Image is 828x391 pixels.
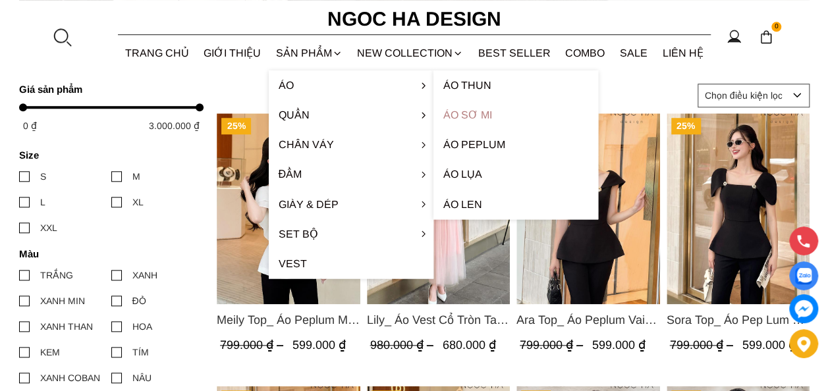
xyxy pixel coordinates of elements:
a: Link to Sora Top_ Áo Pep Lum Vai Chờm Đính Cúc 2 Bên Màu Đen A1081 [666,311,810,329]
a: Đầm [269,159,433,189]
a: Link to Lily_ Áo Vest Cổ Tròn Tay Lừng Mix Chân Váy Lưới Màu Hồng A1082+CV140 [366,311,510,329]
a: TRANG CHỦ [118,36,197,70]
a: Link to Meily Top_ Áo Peplum Mix Choàng Vai Vải Tơ Màu Trắng A1086 [217,311,360,329]
a: Set Bộ [269,219,433,249]
div: XL [132,195,144,209]
span: 0 [771,22,782,32]
div: XANH [132,268,157,282]
div: L [40,195,45,209]
span: 799.000 ₫ [669,338,736,352]
a: Quần [269,100,433,130]
span: 0 ₫ [23,120,37,131]
a: Áo Peplum [433,130,598,159]
span: 599.000 ₫ [742,338,795,352]
div: TÍM [132,345,149,359]
span: Lily_ Áo Vest Cổ Tròn Tay Lừng Mix Chân Váy Lưới Màu Hồng A1082+CV140 [366,311,510,329]
span: 680.000 ₫ [442,338,495,352]
div: ĐỎ [132,294,146,308]
div: XANH COBAN [40,371,100,385]
div: M [132,169,140,184]
a: Link to Ara Top_ Áo Peplum Vai Lệch Đính Cúc Màu Đen A1084 [516,311,660,329]
a: Giày & Dép [269,190,433,219]
a: Áo len [433,190,598,219]
h4: Size [19,149,195,161]
a: Product image - Meily Top_ Áo Peplum Mix Choàng Vai Vải Tơ Màu Trắng A1086 [217,113,360,304]
a: Ngoc Ha Design [316,3,513,35]
span: Meily Top_ Áo Peplum Mix Choàng Vai Vải Tơ Màu Trắng A1086 [217,311,360,329]
h4: Màu [19,248,195,259]
a: NEW COLLECTION [350,36,471,70]
a: LIÊN HỆ [655,36,711,70]
img: Sora Top_ Áo Pep Lum Vai Chờm Đính Cúc 2 Bên Màu Đen A1081 [666,113,810,304]
img: Display image [795,268,812,284]
span: 980.000 ₫ [370,338,436,352]
a: GIỚI THIỆU [196,36,269,70]
div: S [40,169,46,184]
span: 799.000 ₫ [520,338,586,352]
a: Áo lụa [433,159,598,189]
a: Áo sơ mi [433,100,598,130]
span: Sora Top_ Áo Pep Lum Vai Chờm Đính Cúc 2 Bên Màu Đen A1081 [666,311,810,329]
a: BEST SELLER [471,36,559,70]
div: TRẮNG [40,268,73,282]
a: Chân váy [269,130,433,159]
div: XANH THAN [40,319,93,334]
img: img-CART-ICON-ksit0nf1 [759,30,773,44]
span: 3.000.000 ₫ [149,120,200,131]
span: Ara Top_ Áo Peplum Vai Lệch Đính Cúc Màu Đen A1084 [516,311,660,329]
a: Product image - Sora Top_ Áo Pep Lum Vai Chờm Đính Cúc 2 Bên Màu Đen A1081 [666,113,810,304]
div: XANH MIN [40,294,85,308]
span: 599.000 ₫ [592,338,646,352]
div: XXL [40,221,57,235]
a: Áo [269,70,433,100]
div: NÂU [132,371,152,385]
div: HOA [132,319,152,334]
span: 599.000 ₫ [292,338,346,352]
a: Áo thun [433,70,598,100]
a: Display image [789,261,818,290]
a: SALE [613,36,655,70]
a: messenger [789,294,818,323]
a: Product image - Ara Top_ Áo Peplum Vai Lệch Đính Cúc Màu Đen A1084 [516,113,660,304]
span: 799.000 ₫ [220,338,287,352]
img: Meily Top_ Áo Peplum Mix Choàng Vai Vải Tơ Màu Trắng A1086 [217,113,360,304]
a: Vest [269,249,433,278]
div: SẢN PHẨM [269,36,350,70]
img: Ara Top_ Áo Peplum Vai Lệch Đính Cúc Màu Đen A1084 [516,113,660,304]
div: KEM [40,345,60,359]
h4: Giá sản phẩm [19,84,195,95]
a: Combo [558,36,613,70]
